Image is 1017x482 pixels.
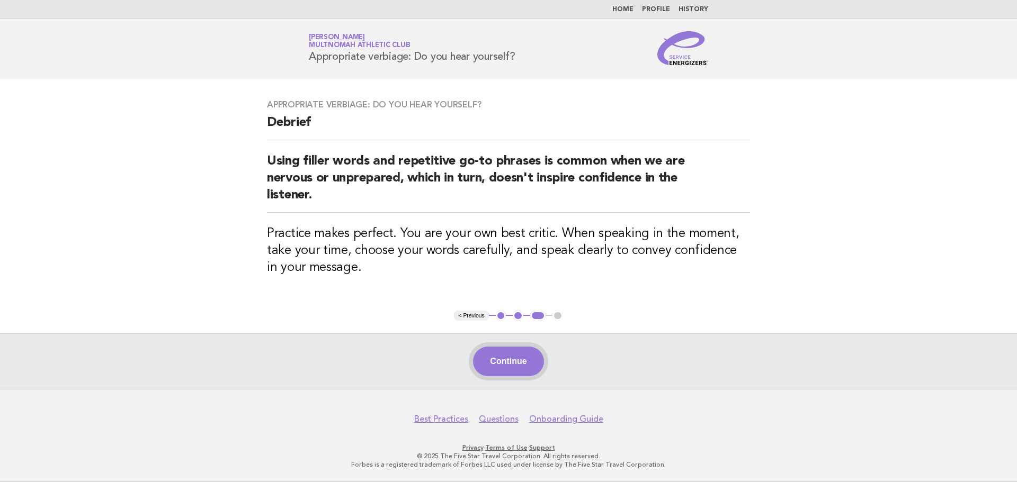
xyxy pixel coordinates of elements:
a: Home [612,6,634,13]
p: Forbes is a registered trademark of Forbes LLC used under license by The Five Star Travel Corpora... [184,460,833,469]
button: 2 [513,311,523,321]
a: Support [529,444,555,451]
a: History [679,6,708,13]
button: 1 [496,311,506,321]
a: Questions [479,414,519,424]
h1: Appropriate verbiage: Do you hear yourself? [309,34,515,62]
span: Multnomah Athletic Club [309,42,410,49]
button: Continue [473,347,543,376]
a: Onboarding Guide [529,414,603,424]
h3: Practice makes perfect. You are your own best critic. When speaking in the moment, take your time... [267,225,750,276]
a: Best Practices [414,414,468,424]
p: · · [184,443,833,452]
a: Privacy [462,444,484,451]
h2: Using filler words and repetitive go-to phrases is common when we are nervous or unprepared, whic... [267,153,750,213]
button: < Previous [454,311,488,321]
a: Profile [642,6,670,13]
a: [PERSON_NAME]Multnomah Athletic Club [309,34,410,49]
p: © 2025 The Five Star Travel Corporation. All rights reserved. [184,452,833,460]
a: Terms of Use [485,444,528,451]
button: 3 [530,311,546,321]
h3: Appropriate verbiage: Do you hear yourself? [267,99,750,110]
h2: Debrief [267,114,750,140]
img: Service Energizers [657,31,708,65]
